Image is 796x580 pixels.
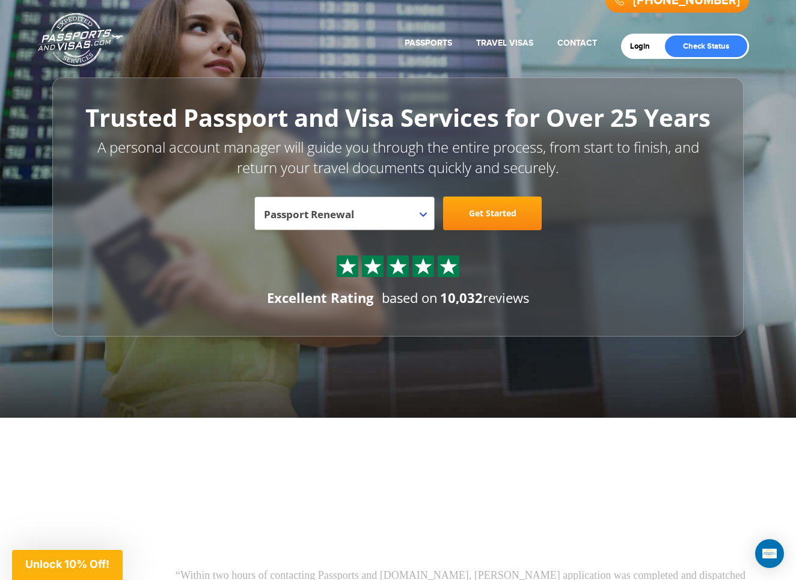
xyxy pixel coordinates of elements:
[364,257,382,275] img: Sprite St
[264,201,422,235] span: Passport Renewal
[43,424,753,568] iframe: Customer reviews powered by Trustpilot
[440,288,483,307] strong: 10,032
[665,35,747,57] a: Check Status
[476,38,533,48] a: Travel Visas
[389,257,407,275] img: Sprite St
[440,288,529,307] span: reviews
[25,558,109,570] span: Unlock 10% Off!
[38,13,123,67] a: Passports & [DOMAIN_NAME]
[630,41,658,51] a: Login
[382,288,438,307] span: based on
[254,197,435,230] span: Passport Renewal
[79,105,717,131] h1: Trusted Passport and Visa Services for Over 25 Years
[267,288,373,307] div: Excellent Rating
[443,197,542,230] a: Get Started
[439,257,458,275] img: Sprite St
[79,137,717,179] p: A personal account manager will guide you through the entire process, from start to finish, and r...
[338,257,357,275] img: Sprite St
[405,38,452,48] a: Passports
[557,38,597,48] a: Contact
[414,257,432,275] img: Sprite St
[12,550,123,580] div: Unlock 10% Off!
[755,539,784,568] div: Open Intercom Messenger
